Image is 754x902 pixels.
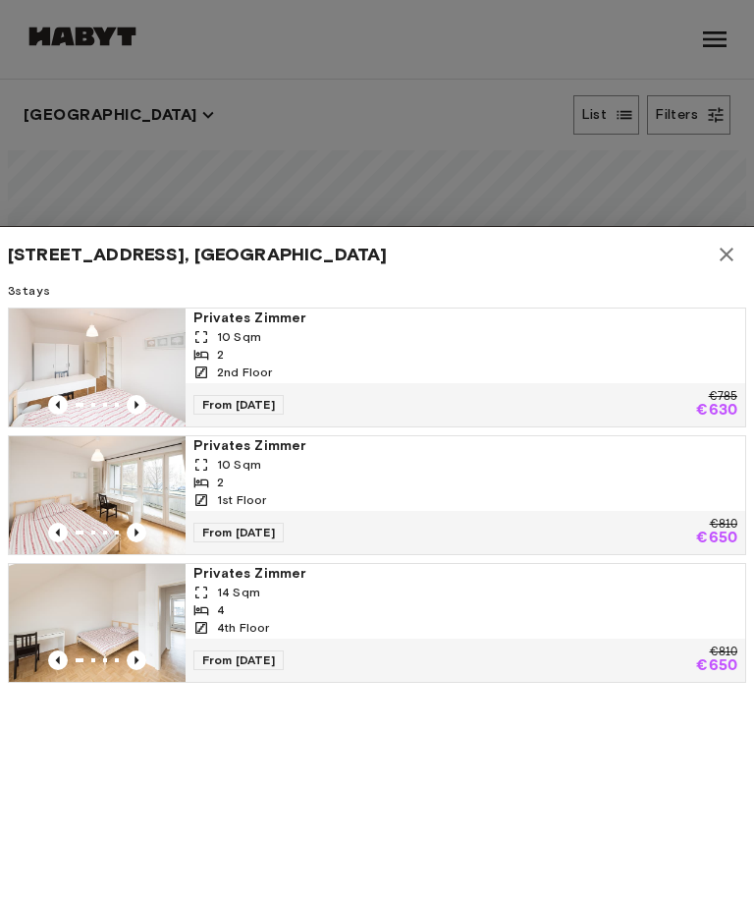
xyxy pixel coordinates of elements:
[8,282,746,300] span: 3 stays
[193,309,737,328] span: Privates Zimmer
[696,531,737,546] p: €650
[127,395,146,415] button: Previous image
[217,584,260,601] span: 14 Sqm
[217,619,269,637] span: 4th Floor
[193,436,737,456] span: Privates Zimmer
[217,328,261,346] span: 10 Sqm
[217,474,224,491] span: 2
[48,650,68,670] button: Previous image
[9,436,186,554] img: Marketing picture of unit DE-02-051-01M
[217,456,261,474] span: 10 Sqm
[193,523,284,542] span: From [DATE]
[696,403,737,419] p: €630
[9,564,186,682] img: Marketing picture of unit DE-02-050-01M
[217,364,272,381] span: 2nd Floor
[193,564,737,584] span: Privates Zimmer
[217,601,225,619] span: 4
[696,658,737,674] p: €650
[193,650,284,670] span: From [DATE]
[48,395,68,415] button: Previous image
[217,491,266,509] span: 1st Floor
[193,395,284,415] span: From [DATE]
[127,523,146,542] button: Previous image
[9,309,186,426] img: Marketing picture of unit DE-02-052-02M
[8,243,387,266] span: [STREET_ADDRESS], [GEOGRAPHIC_DATA]
[710,647,737,658] p: €810
[8,563,746,683] a: Marketing picture of unit DE-02-050-01MPrevious imagePrevious imagePrivates Zimmer14 Sqm44th Floo...
[127,650,146,670] button: Previous image
[8,435,746,555] a: Marketing picture of unit DE-02-051-01MPrevious imagePrevious imagePrivates Zimmer10 Sqm21st Floo...
[217,346,224,364] span: 2
[48,523,68,542] button: Previous image
[710,519,737,531] p: €810
[8,308,746,427] a: Marketing picture of unit DE-02-052-02MPrevious imagePrevious imagePrivates Zimmer10 Sqm22nd Floo...
[709,391,737,403] p: €785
